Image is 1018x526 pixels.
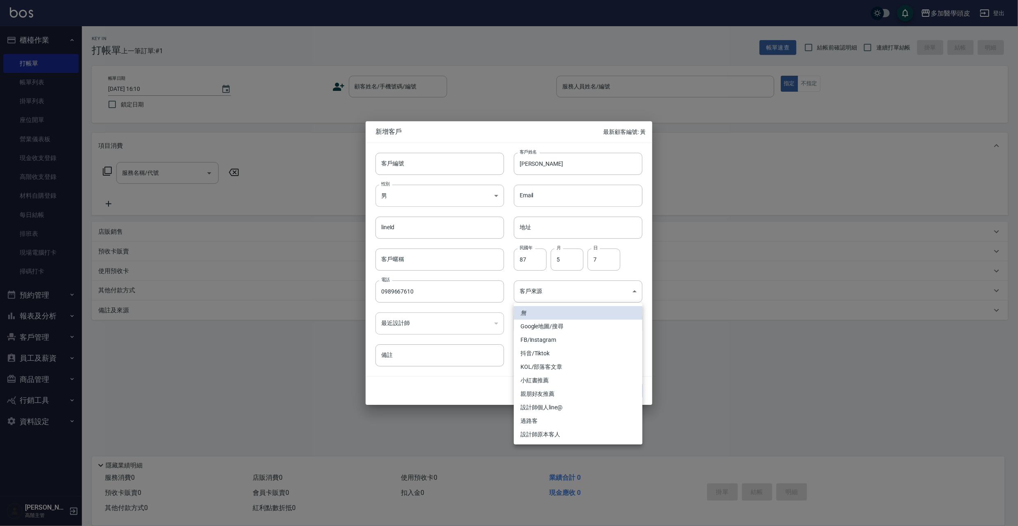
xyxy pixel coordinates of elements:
[514,414,642,428] li: 過路客
[514,401,642,414] li: 設計師個人line@
[514,374,642,387] li: 小紅書推薦
[514,428,642,441] li: 設計師原本客人
[514,387,642,401] li: 親朋好友推薦
[514,360,642,374] li: KOL/部落客文章
[514,320,642,333] li: Google地圖/搜尋
[514,347,642,360] li: 抖音/Tiktok
[520,309,526,317] em: 無
[514,333,642,347] li: FB/Instagram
